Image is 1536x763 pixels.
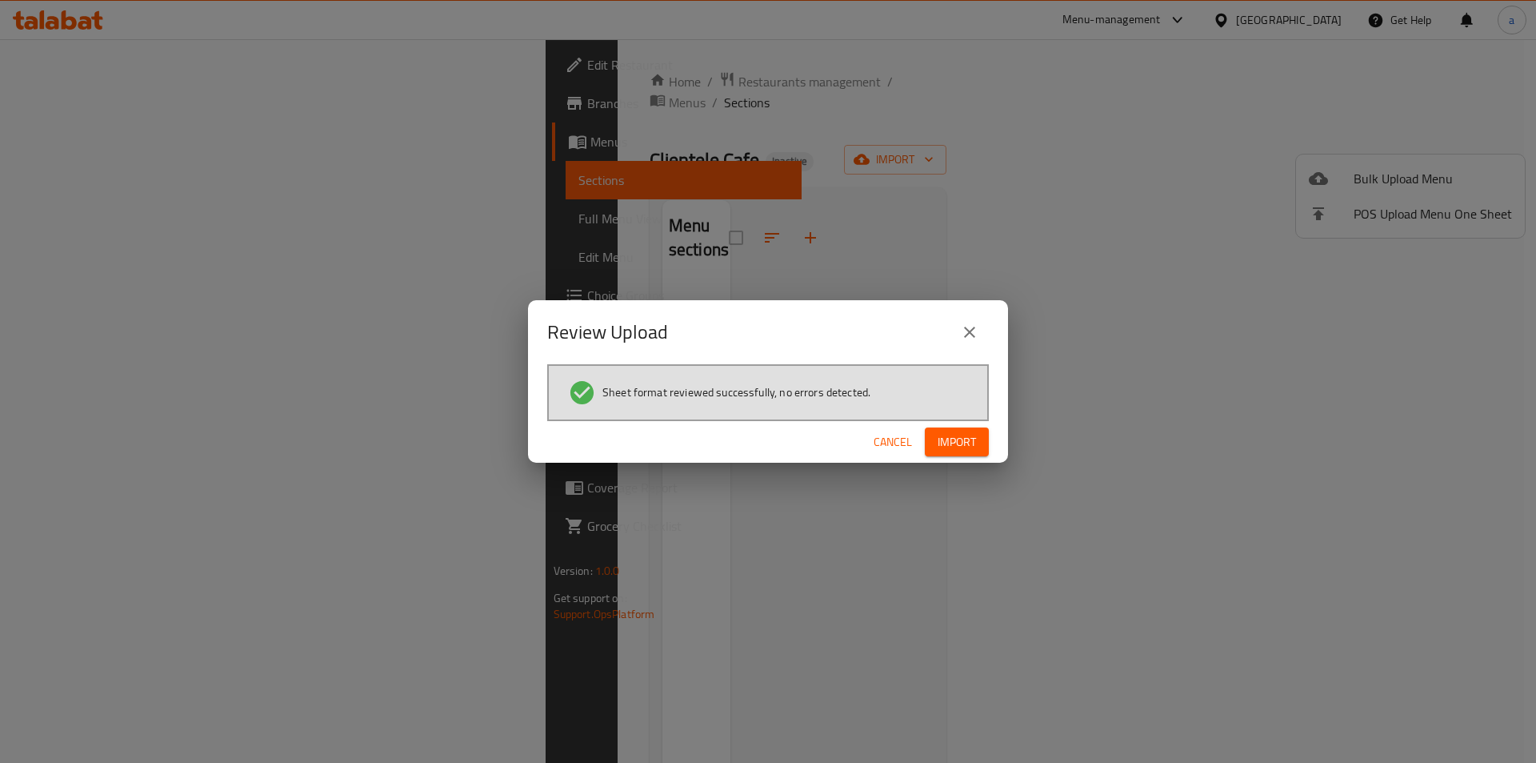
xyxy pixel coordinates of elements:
[938,432,976,452] span: Import
[602,384,870,400] span: Sheet format reviewed successfully, no errors detected.
[547,319,668,345] h2: Review Upload
[925,428,989,457] button: Import
[874,432,912,452] span: Cancel
[867,428,918,457] button: Cancel
[950,313,989,351] button: close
